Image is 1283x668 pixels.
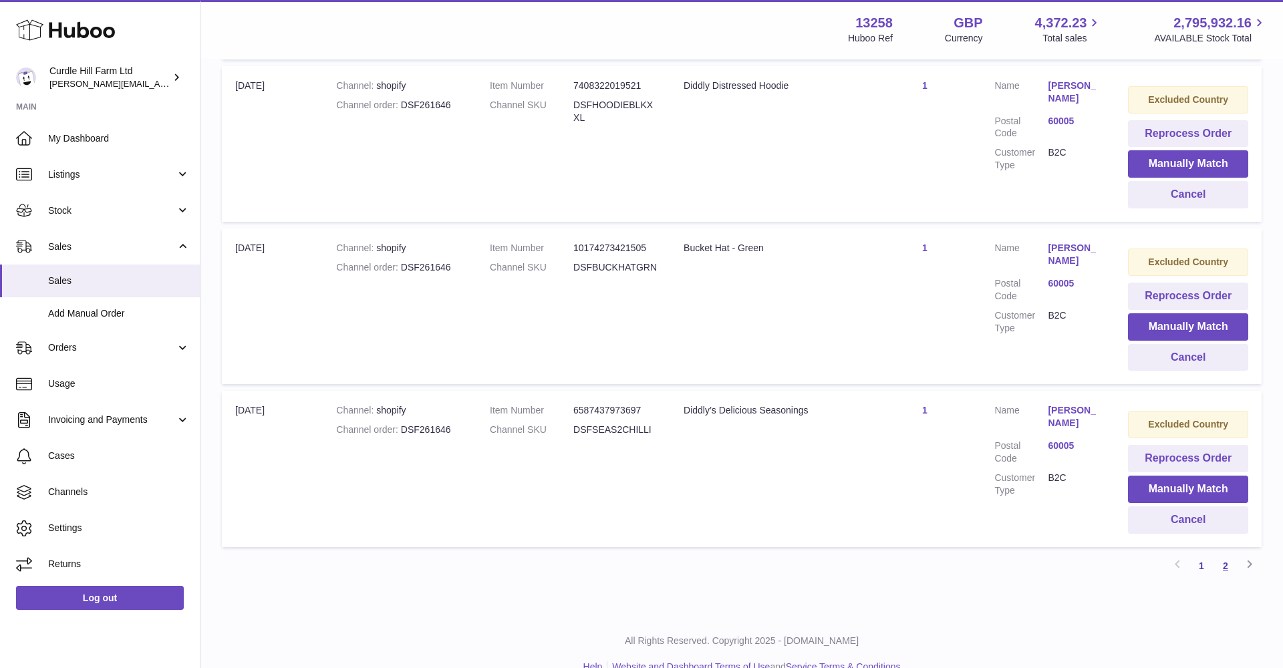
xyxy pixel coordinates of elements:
strong: GBP [954,14,982,32]
div: DSF261646 [336,99,463,112]
a: [PERSON_NAME] [1048,242,1101,267]
span: Sales [48,240,176,253]
span: Usage [48,377,190,390]
strong: 13258 [855,14,893,32]
dd: 7408322019521 [573,79,657,92]
span: Sales [48,275,190,287]
button: Manually Match [1128,150,1248,178]
button: Reprocess Order [1128,120,1248,148]
td: [DATE] [222,391,323,546]
dt: Channel SKU [490,424,573,436]
span: 4,372.23 [1035,14,1087,32]
dt: Name [994,79,1048,108]
a: 2 [1214,554,1238,578]
dt: Name [994,242,1048,271]
a: 60005 [1048,115,1101,128]
dt: Name [994,404,1048,433]
span: 2,795,932.16 [1173,14,1252,32]
dd: DSFSEAS2CHILLI [573,424,657,436]
dd: B2C [1048,309,1101,335]
a: 1 [1189,554,1214,578]
button: Cancel [1128,344,1248,371]
dt: Customer Type [994,472,1048,497]
a: 60005 [1048,277,1101,290]
a: 1 [922,80,928,91]
p: All Rights Reserved. Copyright 2025 - [DOMAIN_NAME] [211,635,1272,647]
div: DSF261646 [336,424,463,436]
td: [DATE] [222,228,323,384]
div: Huboo Ref [848,32,893,45]
a: Log out [16,586,184,610]
div: shopify [336,79,463,92]
dt: Channel SKU [490,99,573,124]
a: [PERSON_NAME] [1048,404,1101,430]
div: Diddly Distressed Hoodie [684,79,855,92]
div: shopify [336,404,463,417]
a: 2,795,932.16 AVAILABLE Stock Total [1154,14,1267,45]
strong: Channel [336,242,376,253]
dd: 6587437973697 [573,404,657,417]
span: Settings [48,522,190,534]
td: [DATE] [222,66,323,222]
dt: Channel SKU [490,261,573,274]
strong: Channel order [336,424,401,435]
dd: B2C [1048,472,1101,497]
strong: Excluded Country [1148,94,1228,105]
dt: Customer Type [994,309,1048,335]
span: Listings [48,168,176,181]
div: Bucket Hat - Green [684,242,855,255]
strong: Channel order [336,100,401,110]
dd: B2C [1048,146,1101,172]
span: Channels [48,486,190,498]
strong: Channel [336,405,376,415]
strong: Channel [336,80,376,91]
span: [PERSON_NAME][EMAIL_ADDRESS][DOMAIN_NAME] [49,78,268,89]
a: 60005 [1048,440,1101,452]
img: miranda@diddlysquatfarmshop.com [16,67,36,88]
span: AVAILABLE Stock Total [1154,32,1267,45]
dt: Customer Type [994,146,1048,172]
dd: 10174273421505 [573,242,657,255]
button: Manually Match [1128,476,1248,503]
div: DSF261646 [336,261,463,274]
span: Add Manual Order [48,307,190,320]
span: Invoicing and Payments [48,413,176,426]
button: Reprocess Order [1128,283,1248,310]
a: 1 [922,405,928,415]
strong: Excluded Country [1148,419,1228,430]
div: Diddly’s Delicious Seasonings [684,404,855,417]
a: 1 [922,242,928,253]
dd: DSFBUCKHATGRN [573,261,657,274]
div: Curdle Hill Farm Ltd [49,65,170,90]
dt: Item Number [490,242,573,255]
span: Cases [48,450,190,462]
dt: Postal Code [994,277,1048,303]
div: Currency [945,32,983,45]
button: Manually Match [1128,313,1248,341]
button: Cancel [1128,506,1248,534]
dt: Postal Code [994,440,1048,465]
strong: Excluded Country [1148,257,1228,267]
button: Cancel [1128,181,1248,208]
div: shopify [336,242,463,255]
span: Stock [48,204,176,217]
strong: Channel order [336,262,401,273]
span: Total sales [1042,32,1102,45]
dt: Item Number [490,79,573,92]
a: 4,372.23 Total sales [1035,14,1103,45]
dt: Item Number [490,404,573,417]
span: My Dashboard [48,132,190,145]
dd: DSFHOODIEBLKXXL [573,99,657,124]
a: [PERSON_NAME] [1048,79,1101,105]
span: Orders [48,341,176,354]
span: Returns [48,558,190,570]
dt: Postal Code [994,115,1048,140]
button: Reprocess Order [1128,445,1248,472]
